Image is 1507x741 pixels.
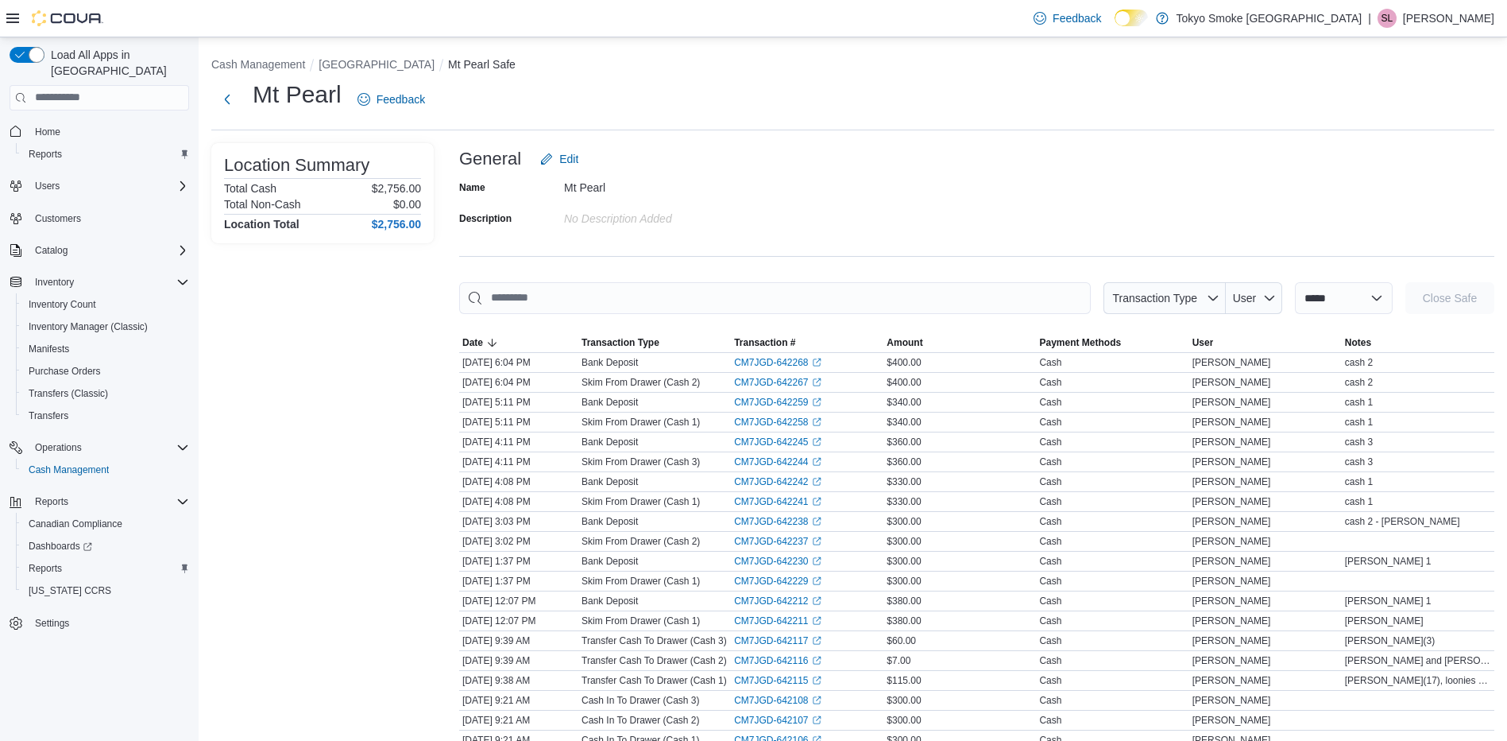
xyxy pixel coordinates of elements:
button: Inventory [3,271,195,293]
a: CM7JGD-642107External link [734,714,821,727]
span: [PERSON_NAME] [1192,575,1271,588]
span: $380.00 [887,615,921,627]
p: Transfer Cash To Drawer (Cash 3) [582,634,727,647]
svg: External link [812,596,821,606]
span: Payment Methods [1039,336,1121,349]
span: [PERSON_NAME](17), loonies and dimes [1345,674,1491,687]
div: Cash [1039,634,1061,647]
input: This is a search bar. As you type, the results lower in the page will automatically filter. [459,282,1091,314]
div: Cash [1039,515,1061,528]
a: CM7JGD-642116External link [734,654,821,667]
button: Reports [29,492,75,511]
p: Skim From Drawer (Cash 1) [582,575,700,588]
span: [PERSON_NAME] [1192,595,1271,607]
div: Cash [1039,714,1061,727]
h1: Mt Pearl [253,79,342,111]
span: User [1192,336,1214,349]
span: cash 2 [1345,376,1373,389]
svg: External link [812,696,821,705]
button: Inventory [29,273,80,292]
a: [US_STATE] CCRS [22,581,118,600]
span: Settings [35,617,69,630]
span: Reports [29,562,62,575]
span: Reports [29,492,189,511]
p: [PERSON_NAME] [1403,9,1494,28]
span: $330.00 [887,495,921,508]
a: CM7JGD-642245External link [734,436,821,448]
a: CM7JGD-642242External link [734,475,821,488]
a: CM7JGD-642238External link [734,515,821,528]
svg: External link [812,636,821,646]
div: [DATE] 12:07 PM [459,611,578,630]
a: Cash Management [22,460,115,479]
button: Inventory Manager (Classic) [16,316,195,338]
p: Transfer Cash To Drawer (Cash 2) [582,654,727,667]
a: CM7JGD-642259External link [734,396,821,409]
svg: External link [812,576,821,586]
div: Cash [1039,416,1061,429]
div: Cash [1039,436,1061,448]
svg: External link [812,398,821,407]
span: Cash Management [22,460,189,479]
span: cash 3 [1345,436,1373,448]
button: Mt Pearl Safe [448,58,516,71]
span: cash 2 - [PERSON_NAME] [1345,515,1460,528]
div: [DATE] 12:07 PM [459,592,578,611]
span: cash 1 [1345,396,1373,409]
h6: Total Non-Cash [224,198,301,211]
span: [PERSON_NAME](3) [1345,634,1435,647]
button: Transfers (Classic) [16,382,195,405]
span: [PERSON_NAME] [1192,515,1271,528]
a: Transfers (Classic) [22,384,114,403]
button: Users [29,177,66,196]
p: Bank Deposit [582,356,638,369]
a: CM7JGD-642230External link [734,555,821,568]
span: [PERSON_NAME] [1192,376,1271,389]
h3: Location Summary [224,156,369,175]
p: Skim From Drawer (Cash 2) [582,376,700,389]
p: $0.00 [393,198,421,211]
h3: General [459,149,521,169]
span: Cash Management [29,464,109,476]
span: $7.00 [887,654,910,667]
a: Dashboards [22,537,99,556]
span: [PERSON_NAME] 1 [1345,595,1432,607]
a: Reports [22,145,68,164]
span: Canadian Compliance [22,514,189,533]
button: Home [3,120,195,143]
button: Payment Methods [1036,333,1188,352]
p: Skim From Drawer (Cash 1) [582,416,700,429]
p: Bank Deposit [582,555,638,568]
button: Close Safe [1405,282,1494,314]
span: [PERSON_NAME] [1192,495,1271,508]
p: Cash In To Drawer (Cash 3) [582,694,700,707]
span: Transfers [29,409,68,422]
p: Bank Deposit [582,396,638,409]
a: Purchase Orders [22,362,107,381]
button: Transfers [16,405,195,427]
span: $380.00 [887,595,921,607]
div: [DATE] 9:21 AM [459,711,578,730]
span: SL [1381,9,1393,28]
span: Reports [22,145,189,164]
span: [PERSON_NAME] [1192,396,1271,409]
a: CM7JGD-642244External link [734,456,821,468]
svg: External link [812,497,821,506]
span: Washington CCRS [22,581,189,600]
div: Cash [1039,575,1061,588]
span: Inventory Manager (Classic) [22,317,189,336]
label: Name [459,181,485,194]
span: $300.00 [887,515,921,528]
button: Catalog [29,241,74,260]
span: Manifests [29,343,69,355]
span: [PERSON_NAME] [1192,475,1271,488]
button: Notes [1342,333,1494,352]
div: [DATE] 5:11 PM [459,413,578,432]
span: Settings [29,613,189,633]
a: CM7JGD-642117External link [734,634,821,647]
span: [PERSON_NAME] [1192,356,1271,369]
p: Tokyo Smoke [GEOGRAPHIC_DATA] [1177,9,1362,28]
span: Users [35,180,60,192]
div: [DATE] 9:38 AM [459,671,578,690]
button: Settings [3,611,195,634]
